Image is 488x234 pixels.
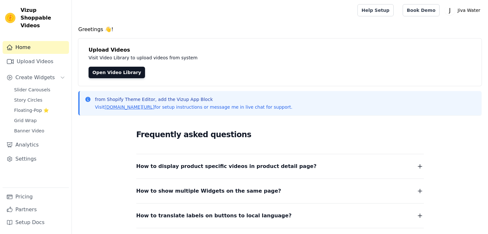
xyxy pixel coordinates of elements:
[3,203,69,216] a: Partners
[10,106,69,115] a: Floating-Pop ⭐
[445,4,483,16] button: J Jiva Water
[403,4,440,16] a: Book Demo
[136,187,424,196] button: How to show multiple Widgets on the same page?
[89,46,471,54] h4: Upload Videos
[3,138,69,151] a: Analytics
[5,13,15,23] img: Vizup
[95,96,292,103] p: from Shopify Theme Editor, add the Vizup App Block
[14,97,42,103] span: Story Circles
[89,67,145,78] a: Open Video Library
[3,216,69,229] a: Setup Docs
[3,71,69,84] button: Create Widgets
[3,41,69,54] a: Home
[105,104,155,110] a: [DOMAIN_NAME][URL]
[95,104,292,110] p: Visit for setup instructions or message me in live chat for support.
[21,6,66,29] span: Vizup Shoppable Videos
[3,153,69,165] a: Settings
[15,74,55,81] span: Create Widgets
[10,126,69,135] a: Banner Video
[10,116,69,125] a: Grid Wrap
[3,190,69,203] a: Pricing
[14,128,44,134] span: Banner Video
[455,4,483,16] p: Jiva Water
[14,87,50,93] span: Slider Carousels
[136,162,424,171] button: How to display product specific videos in product detail page?
[136,187,281,196] span: How to show multiple Widgets on the same page?
[357,4,394,16] a: Help Setup
[136,211,424,220] button: How to translate labels on buttons to local language?
[14,117,37,124] span: Grid Wrap
[3,55,69,68] a: Upload Videos
[10,96,69,104] a: Story Circles
[136,128,424,141] h2: Frequently asked questions
[10,85,69,94] a: Slider Carousels
[78,26,482,33] h4: Greetings 👋!
[14,107,49,113] span: Floating-Pop ⭐
[89,54,376,62] p: Visit Video Library to upload videos from system
[136,211,292,220] span: How to translate labels on buttons to local language?
[449,7,451,13] text: J
[136,162,317,171] span: How to display product specific videos in product detail page?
